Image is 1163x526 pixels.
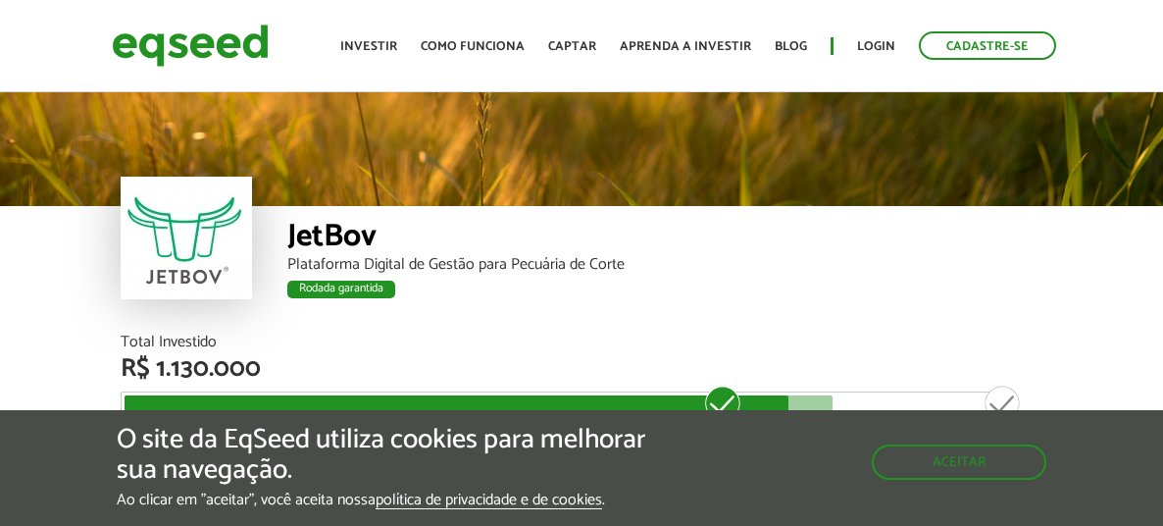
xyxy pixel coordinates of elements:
div: Total Investido [121,335,1042,350]
a: Como funciona [421,40,525,53]
a: Captar [548,40,596,53]
div: Rodada garantida [287,281,395,298]
a: Investir [340,40,397,53]
a: Cadastre-se [919,31,1056,60]
button: Aceitar [872,445,1046,480]
a: Login [857,40,895,53]
h5: O site da EqSeed utiliza cookies para melhorar sua navegação. [117,425,675,486]
div: Plataforma Digital de Gestão para Pecuária de Corte [287,257,1042,273]
p: Ao clicar em "aceitar", você aceita nossa . [117,491,675,509]
a: Aprenda a investir [620,40,751,53]
img: EqSeed [112,20,269,72]
a: Blog [775,40,807,53]
div: R$ 1.000.000 [685,384,759,447]
div: JetBov [287,221,1042,257]
a: política de privacidade e de cookies [376,493,602,509]
div: R$ 1.130.000 [121,356,1042,382]
div: R$ 1.500.000 [965,384,1038,447]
